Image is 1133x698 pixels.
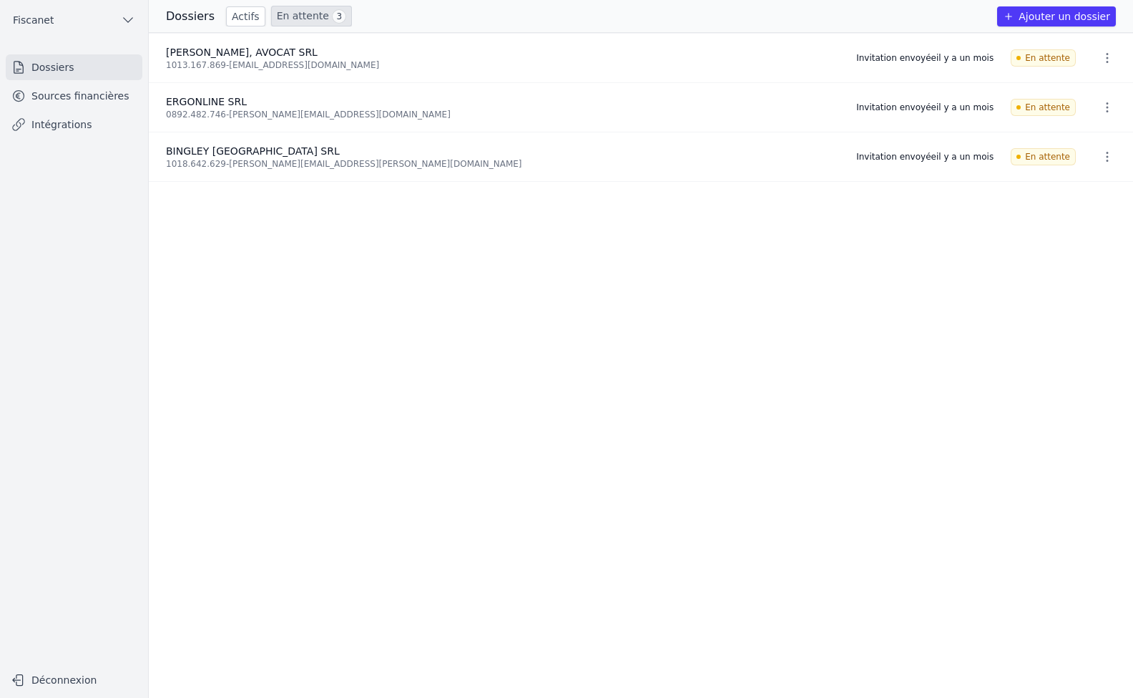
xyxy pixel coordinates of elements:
[856,52,994,64] div: Invitation envoyée il y a un mois
[856,151,994,163] div: Invitation envoyée il y a un mois
[6,54,142,80] a: Dossiers
[6,83,142,109] a: Sources financières
[1011,99,1076,116] span: En attente
[6,112,142,137] a: Intégrations
[1011,148,1076,165] span: En attente
[997,6,1116,26] button: Ajouter un dossier
[856,102,994,113] div: Invitation envoyée il y a un mois
[166,109,839,120] div: 0892.482.746 - [PERSON_NAME][EMAIL_ADDRESS][DOMAIN_NAME]
[332,9,346,24] span: 3
[271,6,352,26] a: En attente 3
[166,47,318,58] span: [PERSON_NAME], AVOCAT SRL
[166,158,839,170] div: 1018.642.629 - [PERSON_NAME][EMAIL_ADDRESS][PERSON_NAME][DOMAIN_NAME]
[166,8,215,25] h3: Dossiers
[166,59,839,71] div: 1013.167.869 - [EMAIL_ADDRESS][DOMAIN_NAME]
[13,13,54,27] span: Fiscanet
[166,96,247,107] span: ERGONLINE SRL
[226,6,265,26] a: Actifs
[166,145,340,157] span: BINGLEY [GEOGRAPHIC_DATA] SRL
[6,669,142,692] button: Déconnexion
[6,9,142,31] button: Fiscanet
[1011,49,1076,67] span: En attente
